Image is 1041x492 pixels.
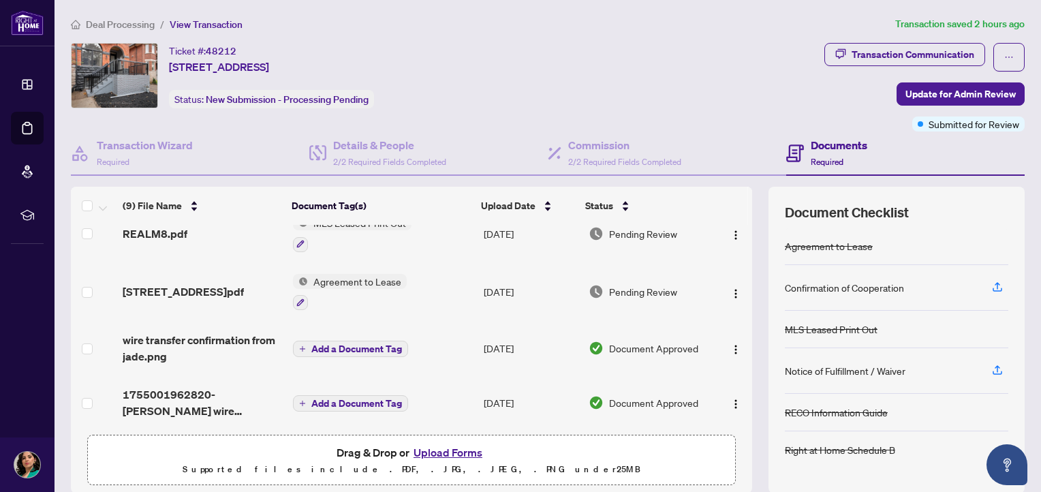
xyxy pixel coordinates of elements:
span: Add a Document Tag [311,399,402,408]
span: Document Checklist [785,203,909,222]
img: Document Status [589,395,604,410]
th: Status [580,187,711,225]
img: Document Status [589,341,604,356]
span: Agreement to Lease [308,274,407,289]
span: 2/2 Required Fields Completed [568,157,681,167]
span: (9) File Name [123,198,182,213]
span: Deal Processing [86,18,155,31]
img: Document Status [589,284,604,299]
span: Required [811,157,843,167]
img: logo [11,10,44,35]
button: Logo [725,392,747,414]
div: Right at Home Schedule B [785,442,895,457]
h4: Documents [811,137,867,153]
button: Add a Document Tag [293,394,408,412]
span: Drag & Drop orUpload FormsSupported files include .PDF, .JPG, .JPEG, .PNG under25MB [88,435,735,486]
span: New Submission - Processing Pending [206,93,369,106]
button: Upload Forms [409,444,486,461]
button: Logo [725,337,747,359]
button: Open asap [986,444,1027,485]
button: Transaction Communication [824,43,985,66]
th: (9) File Name [117,187,286,225]
button: Add a Document Tag [293,339,408,357]
span: ellipsis [1004,52,1014,62]
td: [DATE] [478,375,584,430]
span: Document Approved [609,395,698,410]
img: Profile Icon [14,452,40,478]
h4: Transaction Wizard [97,137,193,153]
div: MLS Leased Print Out [785,322,877,337]
td: [DATE] [478,321,584,375]
span: Document Approved [609,341,698,356]
p: Supported files include .PDF, .JPG, .JPEG, .PNG under 25 MB [96,461,727,478]
img: Logo [730,344,741,355]
span: [STREET_ADDRESS]pdf [123,283,244,300]
span: Upload Date [481,198,535,213]
button: Add a Document Tag [293,341,408,357]
span: Update for Admin Review [905,83,1016,105]
img: IMG-C12321744_1.jpg [72,44,157,108]
button: Update for Admin Review [897,82,1025,106]
button: Add a Document Tag [293,395,408,412]
span: 48212 [206,45,236,57]
span: wire transfer confirmation from jade.png [123,332,282,365]
h4: Commission [568,137,681,153]
li: / [160,16,164,32]
img: Logo [730,399,741,410]
span: Pending Review [609,226,677,241]
div: RECO Information Guide [785,405,888,420]
span: 2/2 Required Fields Completed [333,157,446,167]
button: Status IconAgreement to Lease [293,274,407,311]
span: Submitted for Review [929,117,1019,132]
div: Agreement to Lease [785,239,873,253]
img: Document Status [589,226,604,241]
span: Status [585,198,613,213]
span: plus [299,400,306,407]
th: Document Tag(s) [286,187,476,225]
div: Ticket #: [169,43,236,59]
span: Add a Document Tag [311,344,402,354]
div: Confirmation of Cooperation [785,280,904,295]
span: plus [299,345,306,352]
div: Status: [169,90,374,108]
span: home [71,20,80,29]
td: [DATE] [478,263,584,322]
div: Notice of Fulfillment / Waiver [785,363,905,378]
img: Logo [730,288,741,299]
span: Drag & Drop or [337,444,486,461]
span: View Transaction [170,18,243,31]
span: REALM8.pdf [123,226,187,242]
span: Required [97,157,129,167]
span: [STREET_ADDRESS] [169,59,269,75]
button: Logo [725,223,747,245]
td: [DATE] [478,204,584,263]
div: Transaction Communication [852,44,974,65]
img: Logo [730,230,741,241]
article: Transaction saved 2 hours ago [895,16,1025,32]
h4: Details & People [333,137,446,153]
th: Upload Date [476,187,580,225]
button: Status IconMLS Leased Print Out [293,215,411,252]
span: 1755001962820-[PERSON_NAME] wire transfer.png [123,386,282,419]
img: Status Icon [293,274,308,289]
span: Pending Review [609,284,677,299]
button: Logo [725,281,747,303]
